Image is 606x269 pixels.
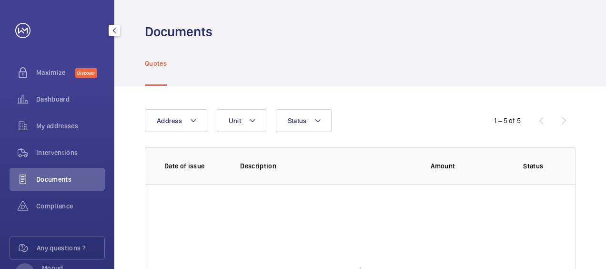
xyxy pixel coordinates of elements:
span: Unit [229,117,241,124]
p: Date of issue [164,161,225,171]
span: Status [288,117,307,124]
div: 1 – 5 of 5 [494,116,521,125]
span: Dashboard [36,94,105,104]
span: Documents [36,175,105,184]
button: Unit [217,109,266,132]
span: My addresses [36,121,105,131]
p: Description [240,161,415,171]
span: Any questions ? [37,243,104,253]
p: Status [511,161,556,171]
span: Discover [75,68,97,78]
span: Compliance [36,201,105,211]
span: Address [157,117,182,124]
p: Quotes [145,59,167,68]
button: Address [145,109,207,132]
button: Status [276,109,332,132]
h1: Documents [145,23,212,41]
p: Amount [431,161,495,171]
span: Maximize [36,68,75,77]
span: Interventions [36,148,105,157]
